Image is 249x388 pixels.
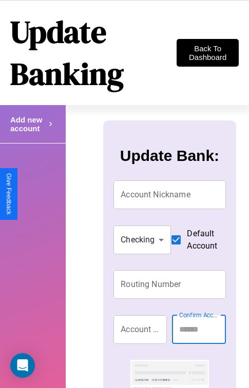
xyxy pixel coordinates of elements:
[10,353,35,378] div: Open Intercom Messenger
[5,173,12,215] div: Give Feedback
[177,39,239,67] button: Back To Dashboard
[10,115,46,133] h4: Add new account
[113,226,171,254] div: Checking
[10,11,177,95] h1: Update Banking
[187,228,217,252] span: Default Account
[179,311,220,319] label: Confirm Account Number
[120,147,219,165] h3: Update Bank:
